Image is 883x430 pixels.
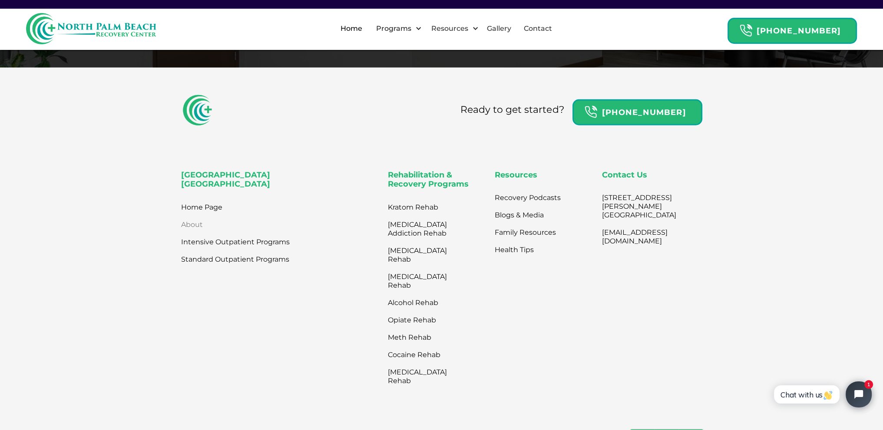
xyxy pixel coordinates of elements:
[181,199,222,216] a: Home Page
[388,346,462,364] a: Cocaine Rehab
[739,24,752,37] img: Header Calendar Icons
[388,294,462,312] a: Alcohol Rehab
[482,15,516,43] a: Gallery
[388,242,462,268] a: [MEDICAL_DATA] Rehab
[388,268,462,294] a: [MEDICAL_DATA] Rehab
[181,170,270,189] strong: [GEOGRAPHIC_DATA] [GEOGRAPHIC_DATA]
[181,216,203,233] a: About
[388,329,462,346] a: Meth Rehab
[335,15,367,43] a: Home
[602,108,686,117] strong: [PHONE_NUMBER]
[495,241,534,259] a: Health Tips
[495,170,537,180] strong: Resources
[602,170,647,180] strong: Contact Us
[181,233,290,251] a: Intensive Outpatient Programs
[757,26,841,36] strong: [PHONE_NUMBER]
[584,105,597,119] img: Header Calendar Icons
[429,23,470,34] div: Resources
[495,224,556,241] a: Family Resources
[495,189,561,207] a: Recovery Podcasts
[388,364,462,390] a: [MEDICAL_DATA] Rehab
[181,251,289,268] a: Standard Outpatient Programs
[423,15,480,43] div: Resources
[519,15,557,43] a: Contact
[388,312,462,329] a: Opiate Rehab
[460,103,564,117] div: Ready to get started?
[602,189,676,224] a: [STREET_ADDRESS][PERSON_NAME][GEOGRAPHIC_DATA]
[572,95,702,125] a: Header Calendar Icons[PHONE_NUMBER]
[368,15,423,43] div: Programs
[388,199,462,216] a: Kratom Rehab
[602,224,676,250] a: [EMAIL_ADDRESS][DOMAIN_NAME]
[388,170,469,189] strong: Rehabilitation & Recovery Programs
[495,207,544,224] a: Blogs & Media
[728,13,857,44] a: Header Calendar Icons[PHONE_NUMBER]
[374,23,413,34] div: Programs
[388,216,462,242] a: [MEDICAL_DATA] Addiction Rehab
[764,374,879,415] iframe: Tidio Chat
